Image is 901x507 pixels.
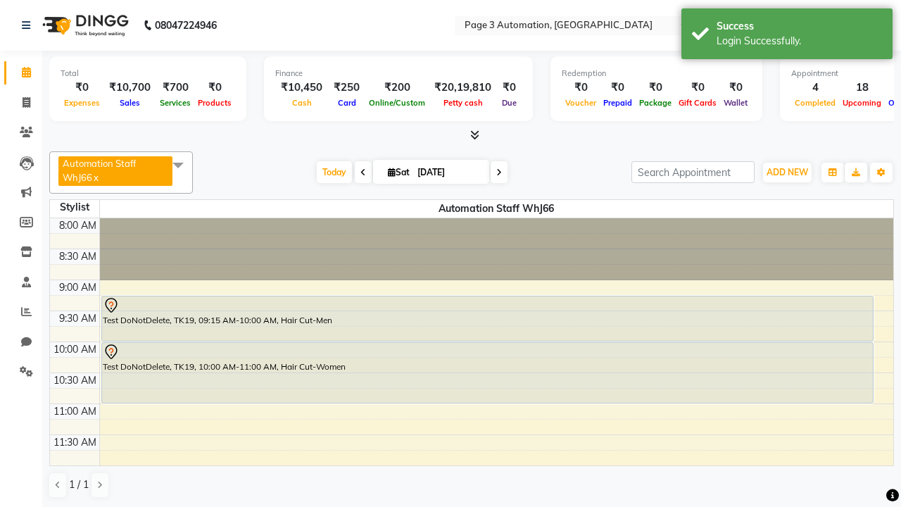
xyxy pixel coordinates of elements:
span: Voucher [562,98,600,108]
div: ₹0 [562,80,600,96]
div: ₹250 [328,80,365,96]
div: Login Successfully. [717,34,882,49]
span: Services [156,98,194,108]
div: ₹0 [194,80,235,96]
div: ₹0 [675,80,720,96]
div: Finance [275,68,522,80]
span: Sat [384,167,413,177]
div: Total [61,68,235,80]
span: Cash [289,98,315,108]
div: ₹700 [156,80,194,96]
div: ₹10,450 [275,80,328,96]
div: ₹0 [636,80,675,96]
span: Products [194,98,235,108]
span: ADD NEW [767,167,808,177]
div: 9:30 AM [56,311,99,326]
span: Completed [791,98,839,108]
div: 9:00 AM [56,280,99,295]
div: Success [717,19,882,34]
span: Upcoming [839,98,885,108]
div: Test DoNotDelete, TK19, 10:00 AM-11:00 AM, Hair Cut-Women [102,343,873,403]
span: Gift Cards [675,98,720,108]
div: 8:00 AM [56,218,99,233]
div: ₹0 [61,80,103,96]
span: Wallet [720,98,751,108]
button: ADD NEW [763,163,812,182]
span: Online/Custom [365,98,429,108]
span: Due [498,98,520,108]
span: Prepaid [600,98,636,108]
input: 2025-10-04 [413,162,484,183]
div: ₹0 [497,80,522,96]
div: Redemption [562,68,751,80]
span: Automation Staff WhJ66 [100,200,894,218]
b: 08047224946 [155,6,217,45]
span: Expenses [61,98,103,108]
span: Today [317,161,352,183]
div: 11:00 AM [51,404,99,419]
span: 1 / 1 [69,477,89,492]
input: Search Appointment [631,161,755,183]
span: Automation Staff WhJ66 [63,158,136,183]
div: 4 [791,80,839,96]
img: logo [36,6,132,45]
div: ₹20,19,810 [429,80,497,96]
a: x [92,172,99,183]
div: 8:30 AM [56,249,99,264]
span: Sales [116,98,144,108]
div: 11:30 AM [51,435,99,450]
div: ₹10,700 [103,80,156,96]
div: Stylist [50,200,99,215]
div: 10:30 AM [51,373,99,388]
span: Petty cash [440,98,486,108]
div: ₹200 [365,80,429,96]
span: Card [334,98,360,108]
span: Package [636,98,675,108]
div: 18 [839,80,885,96]
div: 10:00 AM [51,342,99,357]
div: ₹0 [600,80,636,96]
div: Test DoNotDelete, TK19, 09:15 AM-10:00 AM, Hair Cut-Men [102,296,873,341]
div: ₹0 [720,80,751,96]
